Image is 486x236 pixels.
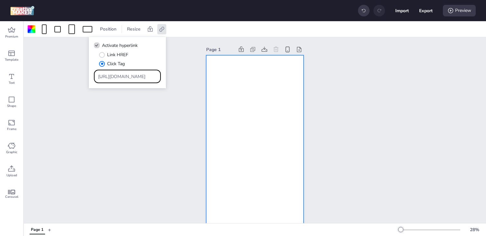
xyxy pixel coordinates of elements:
div: Page 1 [31,227,43,233]
span: Carousel [5,194,18,199]
span: Shape [7,103,16,109]
button: Export [419,4,433,17]
div: Page 1 [206,46,234,53]
span: Graphic [6,150,17,155]
div: Preview [443,5,476,16]
div: Tabs [26,224,48,235]
button: Import [395,4,409,17]
div: 28 % [467,226,482,233]
button: + [48,224,51,235]
span: Resize [126,26,142,32]
span: Click Tag [107,60,125,67]
span: Premium [5,34,18,39]
span: Text [9,80,15,85]
span: Template [5,57,18,62]
img: logo Creative Maker [10,6,34,15]
span: Frame [7,127,16,132]
span: Activate hyperlink [102,42,138,49]
span: Link HREF [107,51,128,58]
input: Type URL [98,73,157,80]
span: Upload [6,173,17,178]
span: Position [99,26,118,32]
